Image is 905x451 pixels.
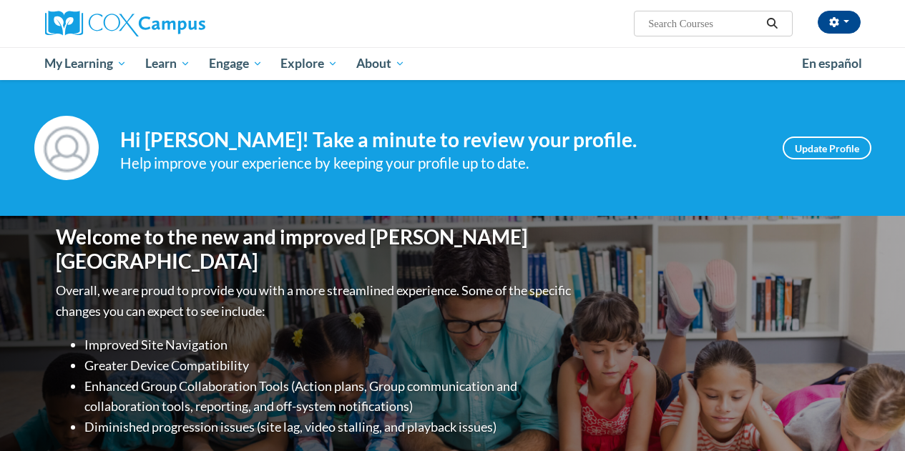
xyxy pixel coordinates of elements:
[271,47,347,80] a: Explore
[347,47,414,80] a: About
[34,47,871,80] div: Main menu
[45,11,205,36] img: Cox Campus
[56,225,574,273] h1: Welcome to the new and improved [PERSON_NAME][GEOGRAPHIC_DATA]
[761,15,783,32] button: Search
[84,376,574,417] li: Enhanced Group Collaboration Tools (Action plans, Group communication and collaboration tools, re...
[56,280,574,322] p: Overall, we are proud to provide you with a more streamlined experience. Some of the specific cha...
[848,394,894,440] iframe: Button to launch messaging window
[200,47,272,80] a: Engage
[120,152,761,175] div: Help improve your experience by keeping your profile up to date.
[818,11,861,34] button: Account Settings
[647,15,761,32] input: Search Courses
[209,55,263,72] span: Engage
[34,116,99,180] img: Profile Image
[44,55,127,72] span: My Learning
[802,56,862,71] span: En español
[280,55,338,72] span: Explore
[84,334,574,355] li: Improved Site Navigation
[783,137,871,159] a: Update Profile
[356,55,405,72] span: About
[45,11,303,36] a: Cox Campus
[36,47,137,80] a: My Learning
[120,128,761,152] h4: Hi [PERSON_NAME]! Take a minute to review your profile.
[84,417,574,437] li: Diminished progression issues (site lag, video stalling, and playback issues)
[84,355,574,376] li: Greater Device Compatibility
[136,47,200,80] a: Learn
[145,55,190,72] span: Learn
[793,49,871,79] a: En español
